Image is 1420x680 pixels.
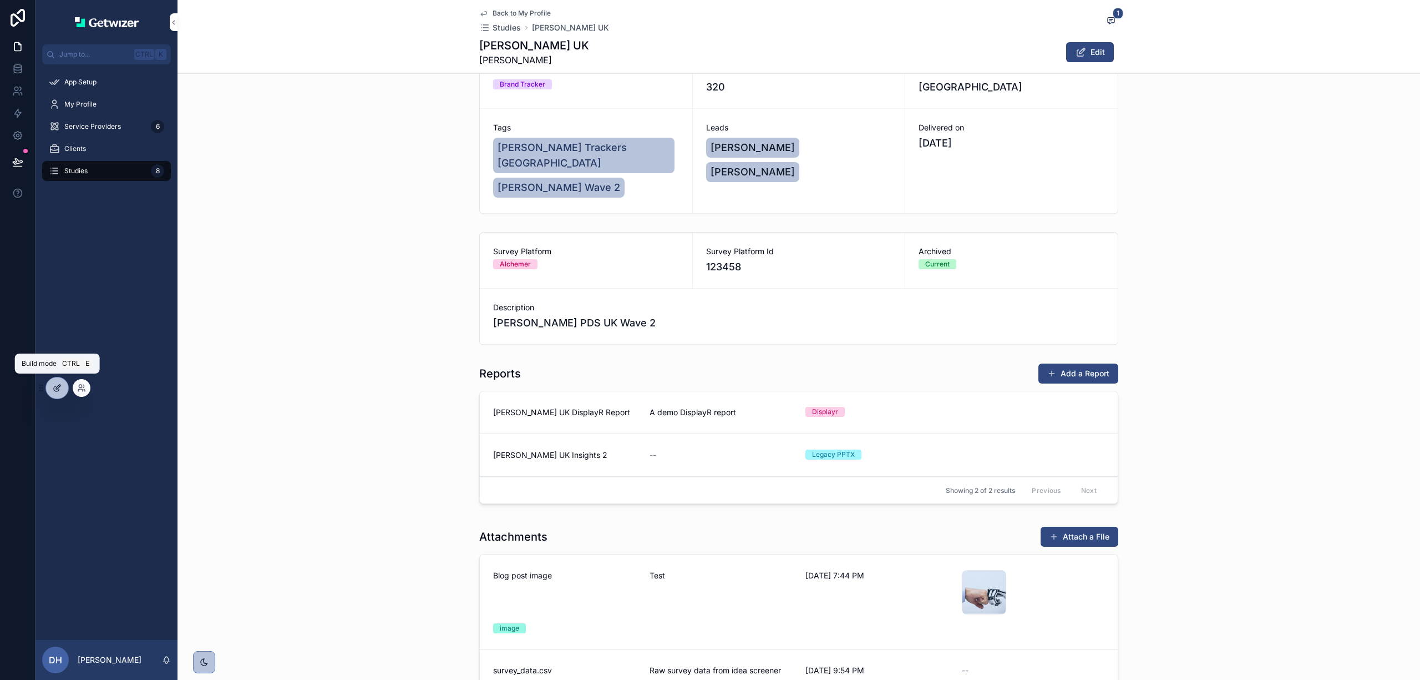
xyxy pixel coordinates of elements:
[64,122,121,131] span: Service Providers
[64,78,97,87] span: App Setup
[493,665,636,676] span: survey_data.csv
[650,665,793,676] span: Raw survey data from idea screener
[151,164,164,178] div: 8
[1041,527,1118,547] button: Attach a File
[650,450,656,461] span: --
[42,139,171,159] a: Clients
[75,17,139,27] img: App logo
[805,570,949,581] span: [DATE] 7:44 PM
[59,50,130,59] span: Jump to...
[479,9,551,18] a: Back to My Profile
[962,665,968,676] span: --
[919,135,1104,151] span: [DATE]
[493,138,674,173] a: [PERSON_NAME] Trackers [GEOGRAPHIC_DATA]
[42,94,171,114] a: My Profile
[134,49,154,60] span: Ctrl
[156,50,165,59] span: K
[493,315,1104,331] span: [PERSON_NAME] PDS UK Wave 2
[1091,47,1105,58] span: Edit
[493,302,1104,313] span: Description
[650,407,793,418] span: A demo DisplayR report
[493,450,636,461] span: [PERSON_NAME] UK Insights 2
[151,120,164,133] div: 6
[919,122,1104,133] span: Delivered on
[711,140,795,155] span: [PERSON_NAME]
[946,486,1015,495] span: Showing 2 of 2 results
[64,167,88,175] span: Studies
[479,22,521,33] a: Studies
[500,259,531,269] div: Alchemer
[479,53,589,67] span: [PERSON_NAME]
[64,144,86,153] span: Clients
[706,122,892,133] span: Leads
[479,38,589,53] h1: [PERSON_NAME] UK
[532,22,609,33] a: [PERSON_NAME] UK
[480,391,1118,434] a: [PERSON_NAME] UK DisplayR ReportA demo DisplayR reportDisplayr
[925,259,950,269] div: Current
[805,665,949,676] span: [DATE] 9:54 PM
[493,9,551,18] span: Back to My Profile
[493,246,679,257] span: Survey Platform
[42,44,171,64] button: Jump to...CtrlK
[479,366,521,381] h1: Reports
[493,570,636,581] span: Blog post image
[493,407,636,418] span: [PERSON_NAME] UK DisplayR Report
[83,359,92,368] span: E
[1066,42,1114,62] button: Edit
[493,178,625,198] a: [PERSON_NAME] Wave 2
[1104,14,1118,28] button: 1
[706,259,892,275] span: 123458
[42,117,171,137] a: Service Providers6
[812,450,855,460] div: Legacy PPTX
[49,653,62,667] span: DH
[498,140,670,171] span: [PERSON_NAME] Trackers [GEOGRAPHIC_DATA]
[650,570,793,581] span: Test
[479,529,547,545] h1: Attachments
[812,407,838,417] div: Displayr
[480,434,1118,477] a: [PERSON_NAME] UK Insights 2--Legacy PPTX
[42,72,171,92] a: App Setup
[493,122,679,133] span: Tags
[498,180,620,195] span: [PERSON_NAME] Wave 2
[706,246,892,257] span: Survey Platform Id
[1113,8,1123,19] span: 1
[22,359,57,368] span: Build mode
[35,64,177,195] div: scrollable content
[61,358,81,369] span: Ctrl
[42,161,171,181] a: Studies8
[78,654,141,666] p: [PERSON_NAME]
[919,79,1022,95] span: [GEOGRAPHIC_DATA]
[706,79,892,95] span: 320
[500,623,519,633] div: image
[711,164,795,180] span: [PERSON_NAME]
[500,79,545,89] div: Brand Tracker
[919,246,1104,257] span: Archived
[64,100,97,109] span: My Profile
[493,22,521,33] span: Studies
[1038,364,1118,384] button: Add a Report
